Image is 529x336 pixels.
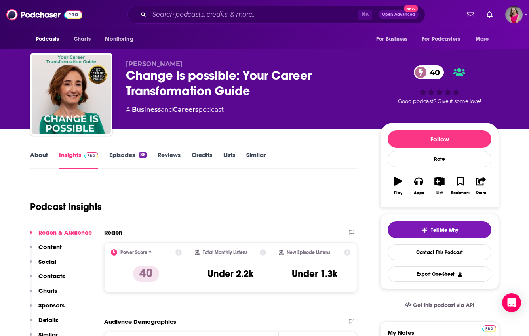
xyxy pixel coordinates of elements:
[38,243,62,251] p: Content
[471,172,491,200] button: Share
[30,229,92,243] button: Reach & Audience
[38,258,56,265] p: Social
[105,34,133,45] span: Monitoring
[388,130,491,148] button: Follow
[120,250,151,255] h2: Power Score™
[84,152,98,158] img: Podchaser Pro
[358,10,372,20] span: ⌘ K
[38,229,92,236] p: Reach & Audience
[292,268,337,280] h3: Under 1.3k
[132,106,161,113] a: Business
[429,172,450,200] button: List
[133,266,159,282] p: 40
[431,227,458,233] span: Tell Me Why
[371,32,417,47] button: open menu
[99,32,143,47] button: open menu
[104,229,122,236] h2: Reach
[30,316,58,331] button: Details
[127,6,425,24] div: Search podcasts, credits, & more...
[388,151,491,167] div: Rate
[126,60,183,68] span: [PERSON_NAME]
[376,34,407,45] span: For Business
[30,243,62,258] button: Content
[379,10,419,19] button: Open AdvancedNew
[104,318,176,325] h2: Audience Demographics
[421,227,428,233] img: tell me why sparkle
[36,34,59,45] span: Podcasts
[505,6,523,23] img: User Profile
[470,32,499,47] button: open menu
[482,324,496,332] a: Pro website
[203,250,247,255] h2: Total Monthly Listens
[502,293,521,312] div: Open Intercom Messenger
[59,151,98,169] a: InsightsPodchaser Pro
[30,258,56,273] button: Social
[158,151,181,169] a: Reviews
[126,105,224,115] div: A podcast
[394,191,402,195] div: Play
[30,272,65,287] button: Contacts
[476,191,486,195] div: Share
[414,65,444,79] a: 40
[287,250,330,255] h2: New Episode Listens
[414,191,424,195] div: Apps
[404,5,418,12] span: New
[436,191,443,195] div: List
[408,172,429,200] button: Apps
[422,34,460,45] span: For Podcasters
[482,325,496,332] img: Podchaser Pro
[149,8,358,21] input: Search podcasts, credits, & more...
[422,65,444,79] span: 40
[30,151,48,169] a: About
[223,151,235,169] a: Lists
[476,34,489,45] span: More
[505,6,523,23] button: Show profile menu
[173,106,198,113] a: Careers
[450,172,470,200] button: Bookmark
[38,272,65,280] p: Contacts
[109,151,147,169] a: Episodes86
[30,201,102,213] h1: Podcast Insights
[505,6,523,23] span: Logged in as AmyRasdal
[30,287,57,302] button: Charts
[38,287,57,294] p: Charts
[38,302,65,309] p: Sponsors
[464,8,477,21] a: Show notifications dropdown
[69,32,95,47] a: Charts
[38,316,58,324] p: Details
[6,7,82,22] img: Podchaser - Follow, Share and Rate Podcasts
[388,244,491,260] a: Contact This Podcast
[483,8,496,21] a: Show notifications dropdown
[192,151,212,169] a: Credits
[32,55,111,134] img: Change is possible: Your Career Transformation Guide
[246,151,266,169] a: Similar
[398,296,481,315] a: Get this podcast via API
[382,13,415,17] span: Open Advanced
[413,302,474,309] span: Get this podcast via API
[388,266,491,282] button: Export One-Sheet
[388,221,491,238] button: tell me why sparkleTell Me Why
[139,152,147,158] div: 86
[30,32,69,47] button: open menu
[207,268,253,280] h3: Under 2.2k
[417,32,472,47] button: open menu
[161,106,173,113] span: and
[380,60,499,109] div: 40Good podcast? Give it some love!
[74,34,91,45] span: Charts
[398,98,481,104] span: Good podcast? Give it some love!
[30,302,65,316] button: Sponsors
[451,191,470,195] div: Bookmark
[388,172,408,200] button: Play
